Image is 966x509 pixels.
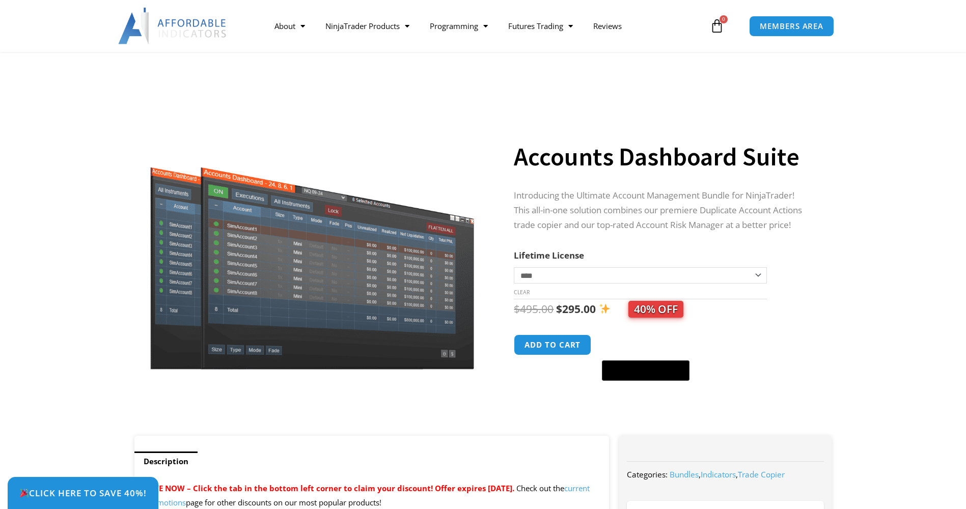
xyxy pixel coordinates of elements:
h1: Accounts Dashboard Suite [514,139,811,175]
a: NinjaTrader Products [315,14,420,38]
a: 0 [695,11,739,41]
a: 🎉Click Here to save 40%! [8,477,158,509]
a: Indicators [701,469,736,479]
img: 🎉 [20,489,29,497]
bdi: 295.00 [556,302,596,316]
span: MEMBERS AREA [760,22,823,30]
bdi: 495.00 [514,302,554,316]
span: , , [670,469,785,479]
label: Lifetime License [514,249,584,261]
img: Screenshot 2024-08-26 155710eeeee [149,108,476,370]
a: Reviews [583,14,632,38]
button: Add to cart [514,334,591,355]
iframe: Secure express checkout frame [600,333,692,357]
a: MEMBERS AREA [749,16,834,37]
span: $ [556,302,562,316]
img: LogoAI | Affordable Indicators – NinjaTrader [118,8,228,44]
a: Futures Trading [498,14,583,38]
img: ✨ [599,303,610,314]
span: $ [514,302,520,316]
a: Programming [420,14,498,38]
nav: Menu [264,14,707,38]
span: Categories: [627,469,668,479]
span: Click Here to save 40%! [19,489,147,497]
a: Description [134,451,198,471]
a: Bundles [670,469,699,479]
button: Buy with GPay [602,360,689,381]
span: 0 [720,15,728,23]
p: Introducing the Ultimate Account Management Bundle for NinjaTrader! This all-in-one solution comb... [514,188,811,233]
span: 40% OFF [628,301,683,318]
a: Clear options [514,289,530,296]
a: About [264,14,315,38]
a: Trade Copier [738,469,785,479]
